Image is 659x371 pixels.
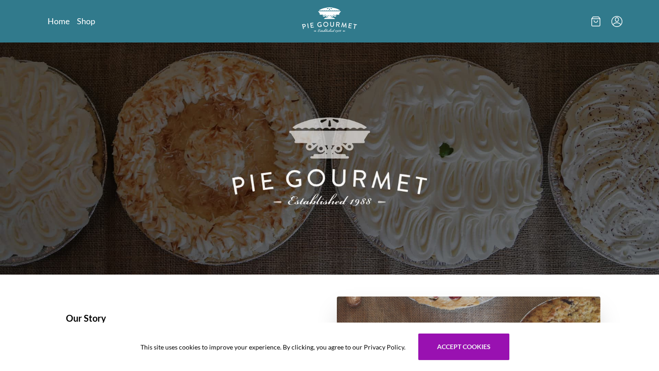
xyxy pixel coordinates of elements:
a: Home [48,16,70,26]
a: Logo [302,7,357,35]
button: Menu [611,16,622,27]
a: Shop [77,16,95,26]
h1: Our Story [66,311,315,325]
span: This site uses cookies to improve your experience. By clicking, you agree to our Privacy Policy. [140,342,405,352]
img: logo [302,7,357,32]
button: Accept cookies [418,334,509,360]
